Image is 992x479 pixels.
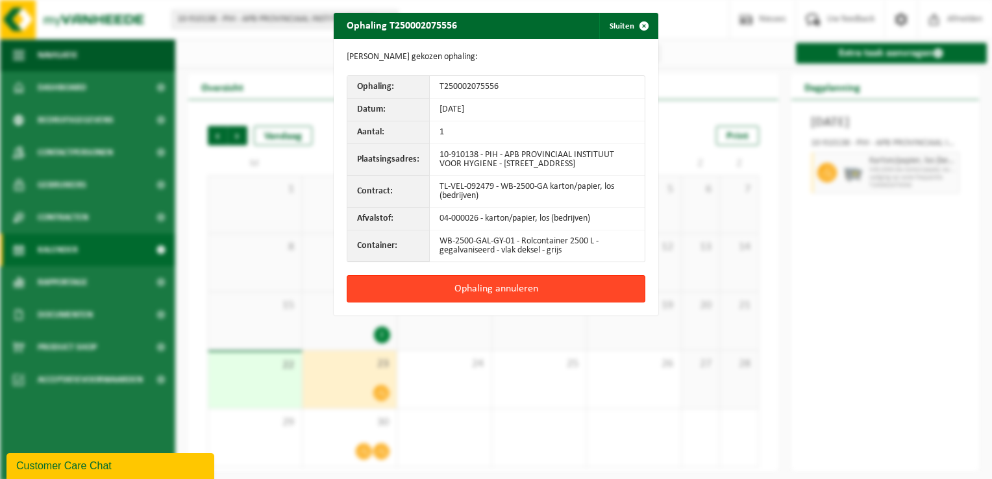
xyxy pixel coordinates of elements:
[430,144,645,176] td: 10-910138 - PIH - APB PROVINCIAAL INSTITUUT VOOR HYGIENE - [STREET_ADDRESS]
[430,230,645,262] td: WB-2500-GAL-GY-01 - Rolcontainer 2500 L - gegalvaniseerd - vlak deksel - grijs
[599,13,657,39] button: Sluiten
[347,208,430,230] th: Afvalstof:
[334,13,470,38] h2: Ophaling T250002075556
[347,144,430,176] th: Plaatsingsadres:
[430,99,645,121] td: [DATE]
[430,76,645,99] td: T250002075556
[347,121,430,144] th: Aantal:
[6,450,217,479] iframe: chat widget
[347,76,430,99] th: Ophaling:
[347,275,645,302] button: Ophaling annuleren
[347,230,430,262] th: Container:
[347,99,430,121] th: Datum:
[430,176,645,208] td: TL-VEL-092479 - WB-2500-GA karton/papier, los (bedrijven)
[347,52,645,62] p: [PERSON_NAME] gekozen ophaling:
[430,208,645,230] td: 04-000026 - karton/papier, los (bedrijven)
[347,176,430,208] th: Contract:
[430,121,645,144] td: 1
